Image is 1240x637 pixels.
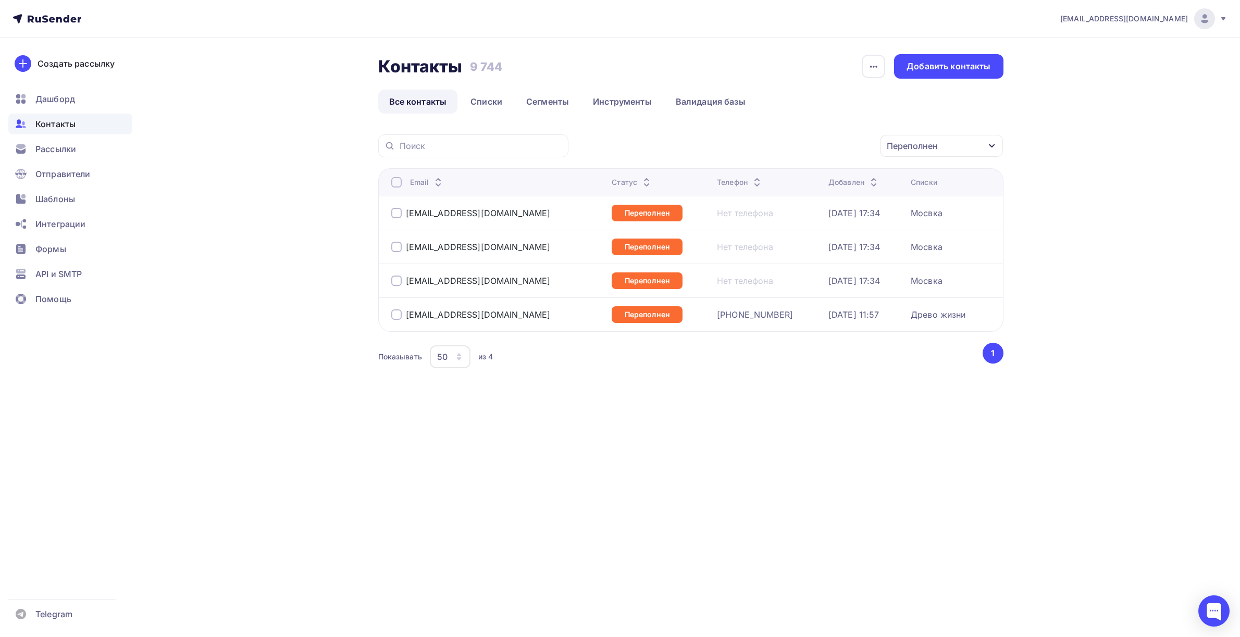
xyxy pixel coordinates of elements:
a: [DATE] 17:34 [828,208,881,218]
h2: Контакты [378,56,463,77]
div: Телефон [717,177,763,188]
a: Нет телефона [717,242,773,252]
span: Формы [35,243,66,255]
a: [EMAIL_ADDRESS][DOMAIN_NAME] [1060,8,1227,29]
a: Отправители [8,164,132,184]
a: Инструменты [582,90,663,114]
div: Списки [911,177,937,188]
a: [EMAIL_ADDRESS][DOMAIN_NAME] [406,242,551,252]
a: Шаблоны [8,189,132,209]
input: Поиск [400,140,562,152]
span: Telegram [35,608,72,620]
span: Отправители [35,168,91,180]
a: [DATE] 17:34 [828,276,881,286]
a: Сегменты [515,90,580,114]
a: Переполнен [612,239,683,255]
div: из 4 [478,352,493,362]
span: Помощь [35,293,71,305]
span: API и SMTP [35,268,82,280]
div: Email [410,177,445,188]
div: Переполнен [887,140,938,152]
a: [EMAIL_ADDRESS][DOMAIN_NAME] [406,208,551,218]
a: Переполнен [612,272,683,289]
div: Показывать [378,352,422,362]
div: Добавить контакты [907,60,990,72]
a: [DATE] 17:34 [828,242,881,252]
div: Статус [612,177,653,188]
a: Нет телефона [717,276,773,286]
a: Все контакты [378,90,458,114]
a: Мосвка [911,208,943,218]
a: Списки [460,90,513,114]
span: Шаблоны [35,193,75,205]
a: Нет телефона [717,208,773,218]
a: Рассылки [8,139,132,159]
a: Переполнен [612,306,683,323]
a: Формы [8,239,132,259]
span: [EMAIL_ADDRESS][DOMAIN_NAME] [1060,14,1188,24]
a: Мосвка [911,242,943,252]
a: [PHONE_NUMBER] [717,309,793,320]
a: Валидация базы [665,90,757,114]
a: Контакты [8,114,132,134]
div: Добавлен [828,177,880,188]
a: [DATE] 11:57 [828,309,879,320]
button: Переполнен [879,134,1003,157]
a: [EMAIL_ADDRESS][DOMAIN_NAME] [406,309,551,320]
h3: 9 744 [470,59,503,74]
a: [EMAIL_ADDRESS][DOMAIN_NAME] [406,276,551,286]
div: 50 [437,351,448,363]
span: Дашборд [35,93,75,105]
a: Переполнен [612,205,683,221]
button: 50 [429,345,471,369]
span: Интеграции [35,218,85,230]
div: Создать рассылку [38,57,115,70]
span: Контакты [35,118,76,130]
a: Дашборд [8,89,132,109]
span: Рассылки [35,143,76,155]
button: Go to page 1 [983,343,1003,364]
ul: Pagination [981,343,1003,364]
a: Мосвка [911,276,943,286]
a: Древо жизни [911,309,966,320]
